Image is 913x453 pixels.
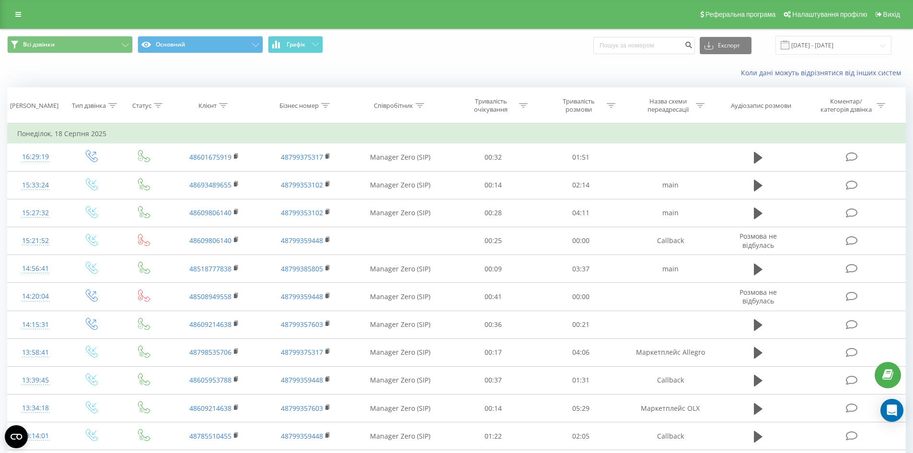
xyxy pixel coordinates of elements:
[883,11,900,18] span: Вихід
[281,348,323,357] a: 48799375317
[281,152,323,162] a: 48799375317
[792,11,867,18] span: Налаштування профілю
[537,199,625,227] td: 04:11
[281,375,323,384] a: 48799359448
[189,348,231,357] a: 48798535706
[189,208,231,217] a: 48609806140
[17,343,54,362] div: 13:58:41
[138,36,263,53] button: Основний
[624,199,716,227] td: main
[741,68,906,77] a: Коли дані можуть відрізнятися вiд інших систем
[279,102,319,110] div: Бізнес номер
[465,97,517,114] div: Тривалість очікування
[450,227,537,255] td: 00:25
[553,97,604,114] div: Тривалість розмови
[740,232,777,249] span: Розмова не відбулась
[268,36,323,53] button: Графік
[642,97,693,114] div: Назва схеми переадресації
[537,422,625,450] td: 02:05
[17,427,54,445] div: 13:14:01
[593,37,695,54] input: Пошук за номером
[189,180,231,189] a: 48693489655
[281,404,323,413] a: 48799357603
[5,425,28,448] button: Open CMP widget
[624,171,716,199] td: main
[7,36,133,53] button: Всі дзвінки
[189,152,231,162] a: 48601675919
[351,255,450,283] td: Manager Zero (SIP)
[10,102,58,110] div: [PERSON_NAME]
[17,315,54,334] div: 14:15:31
[198,102,217,110] div: Клієнт
[281,236,323,245] a: 48799359448
[287,41,305,48] span: Графік
[17,259,54,278] div: 14:56:41
[537,171,625,199] td: 02:14
[17,399,54,418] div: 13:34:18
[450,283,537,311] td: 00:41
[281,180,323,189] a: 48799353102
[624,422,716,450] td: Callback
[281,292,323,301] a: 48799359448
[189,404,231,413] a: 48609214638
[281,431,323,441] a: 48799359448
[351,366,450,394] td: Manager Zero (SIP)
[17,287,54,306] div: 14:20:04
[624,366,716,394] td: Callback
[818,97,874,114] div: Коментар/категорія дзвінка
[450,171,537,199] td: 00:14
[537,227,625,255] td: 00:00
[351,422,450,450] td: Manager Zero (SIP)
[189,292,231,301] a: 48508949558
[624,255,716,283] td: main
[450,199,537,227] td: 00:28
[537,311,625,338] td: 00:21
[450,255,537,283] td: 00:09
[537,255,625,283] td: 03:37
[23,41,55,48] span: Всі дзвінки
[17,148,54,166] div: 16:29:19
[450,338,537,366] td: 00:17
[624,395,716,422] td: Маркетплейс OLX
[17,176,54,195] div: 15:33:24
[740,288,777,305] span: Розмова не відбулась
[450,311,537,338] td: 00:36
[351,283,450,311] td: Manager Zero (SIP)
[351,171,450,199] td: Manager Zero (SIP)
[450,143,537,171] td: 00:32
[17,204,54,222] div: 15:27:32
[8,124,906,143] td: Понеділок, 18 Серпня 2025
[17,232,54,250] div: 15:21:52
[624,227,716,255] td: Callback
[281,264,323,273] a: 48799385805
[351,311,450,338] td: Manager Zero (SIP)
[450,366,537,394] td: 00:37
[189,431,231,441] a: 48785510455
[374,102,413,110] div: Співробітник
[351,338,450,366] td: Manager Zero (SIP)
[705,11,776,18] span: Реферальна програма
[537,143,625,171] td: 01:51
[700,37,751,54] button: Експорт
[189,236,231,245] a: 48609806140
[17,371,54,390] div: 13:39:45
[537,338,625,366] td: 04:06
[624,338,716,366] td: Маркетплейс Allegro
[281,208,323,217] a: 48799353102
[537,283,625,311] td: 00:00
[189,320,231,329] a: 48609214638
[450,422,537,450] td: 01:22
[281,320,323,329] a: 48799357603
[731,102,791,110] div: Аудіозапис розмови
[132,102,151,110] div: Статус
[351,199,450,227] td: Manager Zero (SIP)
[351,143,450,171] td: Manager Zero (SIP)
[189,264,231,273] a: 48518777838
[537,366,625,394] td: 01:31
[880,399,903,422] div: Open Intercom Messenger
[537,395,625,422] td: 05:29
[351,395,450,422] td: Manager Zero (SIP)
[189,375,231,384] a: 48605953788
[72,102,106,110] div: Тип дзвінка
[450,395,537,422] td: 00:14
